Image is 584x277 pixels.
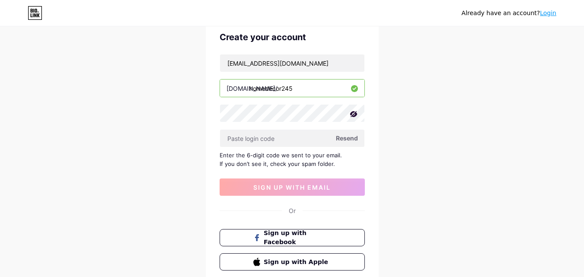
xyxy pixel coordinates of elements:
[227,84,278,93] div: [DOMAIN_NAME]/
[220,80,364,97] input: username
[289,206,296,215] div: Or
[253,184,331,191] span: sign up with email
[462,9,556,18] div: Already have an account?
[540,10,556,16] a: Login
[336,134,358,143] span: Resend
[220,130,364,147] input: Paste login code
[220,253,365,271] button: Sign up with Apple
[220,178,365,196] button: sign up with email
[220,229,365,246] button: Sign up with Facebook
[264,229,331,247] span: Sign up with Facebook
[220,54,364,72] input: Email
[220,151,365,168] div: Enter the 6-digit code we sent to your email. If you don’t see it, check your spam folder.
[264,258,331,267] span: Sign up with Apple
[220,31,365,44] div: Create your account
